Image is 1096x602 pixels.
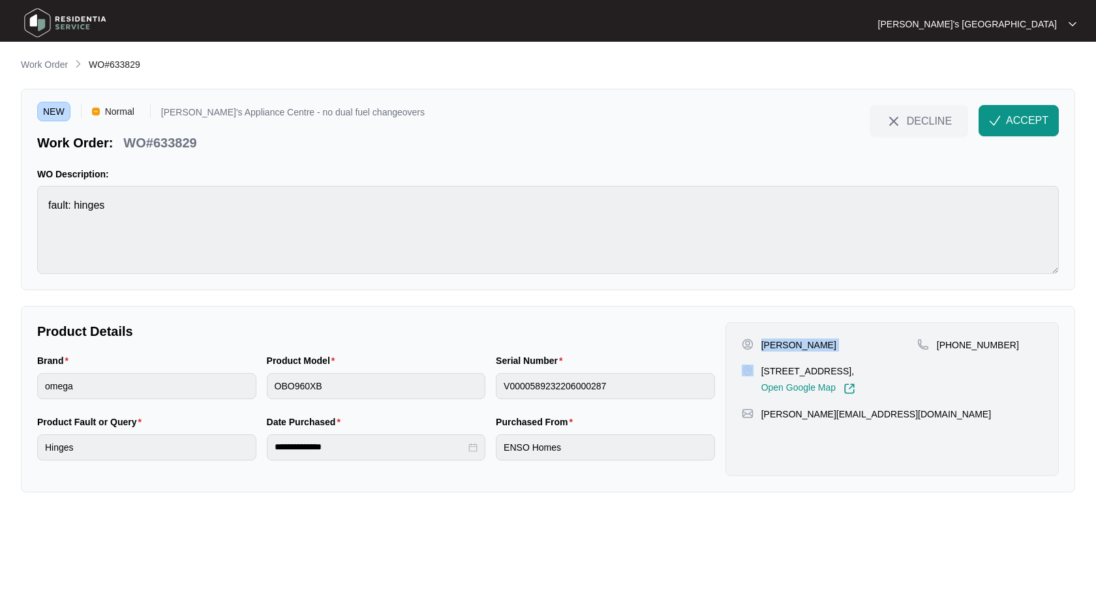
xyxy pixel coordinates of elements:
span: DECLINE [907,113,952,128]
span: Normal [100,102,140,121]
label: Product Model [267,354,341,367]
button: check-IconACCEPT [979,105,1059,136]
input: Product Model [267,373,486,399]
img: residentia service logo [20,3,111,42]
span: NEW [37,102,70,121]
img: map-pin [742,408,753,419]
img: Link-External [844,383,855,395]
input: Purchased From [496,434,715,460]
span: ACCEPT [1006,113,1048,128]
span: WO#633829 [89,59,140,70]
img: close-Icon [886,113,902,129]
p: [PERSON_NAME][EMAIL_ADDRESS][DOMAIN_NAME] [761,408,991,421]
label: Brand [37,354,74,367]
label: Purchased From [496,415,578,429]
img: Vercel Logo [92,108,100,115]
p: Work Order [21,58,68,71]
input: Serial Number [496,373,715,399]
p: Product Details [37,322,715,340]
p: WO Description: [37,168,1059,181]
p: Work Order: [37,134,113,152]
p: [STREET_ADDRESS], [761,365,855,378]
label: Date Purchased [267,415,346,429]
textarea: fault: hinges [37,186,1059,274]
a: Open Google Map [761,383,855,395]
img: map-pin [917,339,929,350]
input: Brand [37,373,256,399]
input: Product Fault or Query [37,434,256,460]
img: user-pin [742,339,753,350]
label: Serial Number [496,354,568,367]
img: dropdown arrow [1069,21,1076,27]
p: [PERSON_NAME]'s Appliance Centre - no dual fuel changeovers [161,108,425,121]
p: [PHONE_NUMBER] [937,339,1019,352]
img: map-pin [742,365,753,376]
p: [PERSON_NAME] [761,339,836,352]
input: Date Purchased [275,440,466,454]
p: [PERSON_NAME]'s [GEOGRAPHIC_DATA] [878,18,1057,31]
img: check-Icon [989,115,1001,127]
button: close-IconDECLINE [870,105,968,136]
img: chevron-right [73,59,84,69]
p: WO#633829 [123,134,196,152]
a: Work Order [18,58,70,72]
label: Product Fault or Query [37,415,147,429]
